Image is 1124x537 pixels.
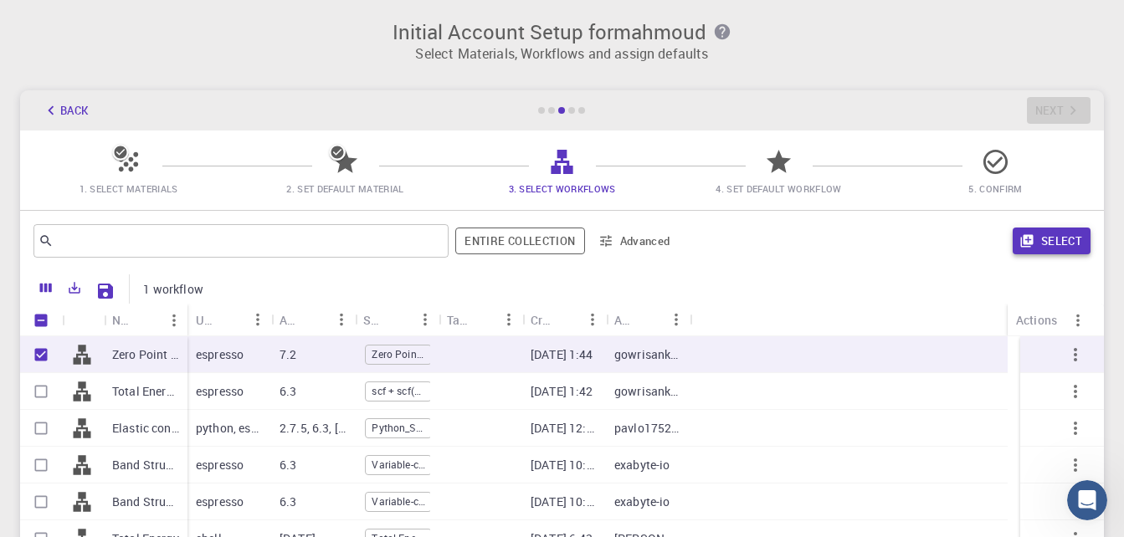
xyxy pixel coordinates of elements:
div: Actions [1016,304,1057,336]
button: Export [60,274,89,301]
p: [DATE] 1:42 [531,383,593,400]
p: espresso [196,457,244,473]
p: espresso [196,494,244,510]
button: Menu [412,306,439,333]
span: Filter throughout whole library including sets (folders) [455,228,584,254]
span: Variable-cell Relaxation [366,494,431,509]
p: [DATE] 12:04 [531,420,598,437]
div: Tags [447,304,469,336]
span: 4. Set Default Workflow [716,182,841,195]
p: 6.3 [280,383,296,400]
p: Total Energy (clone) [112,383,179,400]
span: Variable-cell Relaxation [366,458,431,472]
div: Account [614,304,636,336]
div: Application Version [271,304,355,336]
div: Application Version [280,304,301,336]
iframe: Intercom live chat [1067,480,1107,520]
p: [DATE] 10:47 [531,457,598,473]
p: python, espresso, shell [196,420,263,437]
p: espresso [196,346,244,363]
span: Python_Script [366,421,431,435]
button: Entire collection [455,228,584,254]
span: 1. Select Materials [80,182,178,195]
button: Save Explorer Settings [89,274,122,308]
button: Sort [301,306,328,333]
p: 6.3 [280,494,296,510]
button: Sort [636,306,663,333]
p: [DATE] 10:13 [531,494,598,510]
p: exabyte-io [614,494,670,510]
span: 2. Set Default Material [286,182,403,195]
p: Zero Point Energy qe7.2 (clone) (clone) [112,346,179,363]
button: Menu [328,306,355,333]
button: Sort [552,306,579,333]
span: 3. Select Workflows [509,182,616,195]
p: gowrisankar7755 [614,383,681,400]
p: 7.2 [280,346,296,363]
button: Menu [579,306,606,333]
div: Used application [187,304,271,336]
span: scf + scf(hse) [366,384,431,398]
button: Select [1013,228,1091,254]
div: Created [531,304,552,336]
p: exabyte-io [614,457,670,473]
button: Sort [469,306,495,333]
p: espresso [196,383,244,400]
div: Tags [439,304,522,336]
p: Elastic constant (QE) ver.2.2 (clone) (clone) [112,420,179,437]
div: Used application [196,304,218,336]
span: Zero Point Energy [366,347,431,361]
p: pavlo1752010 [614,420,681,437]
span: 5. Confirm [968,182,1022,195]
button: Advanced [592,228,679,254]
p: [DATE] 1:44 [531,346,593,363]
p: Band Structure (LDA) [112,457,179,473]
p: 2.7.5, 6.3, [DATE] [280,420,346,437]
button: Menu [161,307,187,334]
div: Subworkflows [363,304,385,336]
button: Menu [663,306,690,333]
div: Created [522,304,606,336]
div: Subworkflows [355,304,439,336]
button: Sort [134,307,161,334]
span: Support [33,12,94,27]
p: Band Structure (LDA) [112,494,179,510]
div: Actions [1008,304,1091,336]
p: gowrisankar7755 [614,346,681,363]
h3: Initial Account Setup for mahmoud [30,20,1094,43]
button: Menu [244,306,271,333]
button: Back [33,97,97,124]
p: Select Materials, Workflows and assign defaults [30,43,1094,64]
button: Menu [1065,307,1091,334]
p: 6.3 [280,457,296,473]
p: 1 workflow [143,281,203,298]
button: Sort [385,306,412,333]
div: Account [606,304,690,336]
div: Icon [62,304,104,336]
div: Name [112,304,134,336]
div: Name [104,304,187,336]
button: Menu [495,306,522,333]
button: Columns [32,274,60,301]
button: Sort [218,306,244,333]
